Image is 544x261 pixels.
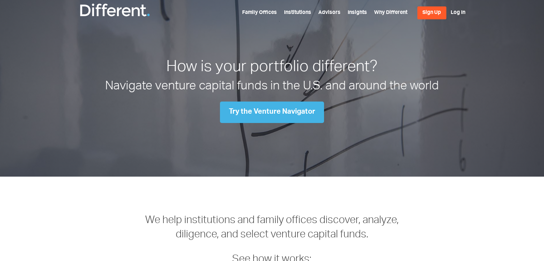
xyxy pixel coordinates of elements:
[77,57,467,79] h1: How is your portfolio different?
[374,10,407,15] a: Why Different
[242,10,277,15] a: Family Offices
[77,79,467,95] h2: Navigate venture capital funds in the U.S. and around the world
[284,10,311,15] a: Institutions
[451,10,465,15] a: Log In
[79,3,151,17] img: Different Funds
[417,6,446,19] a: Sign Up
[220,102,324,123] a: Try the Venture Navigator
[348,10,367,15] a: Insights
[318,10,340,15] a: Advisors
